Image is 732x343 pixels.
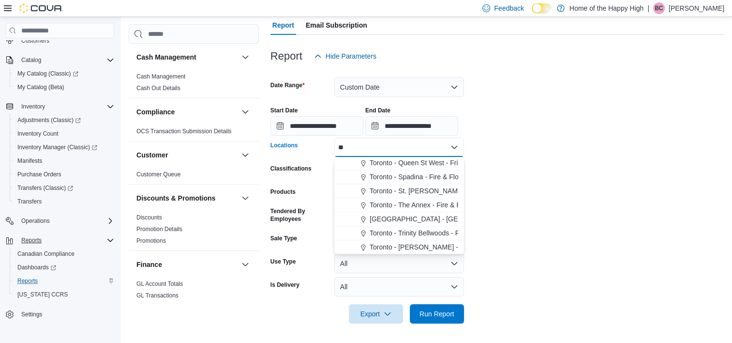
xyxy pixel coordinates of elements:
a: My Catalog (Beta) [14,81,68,93]
button: Catalog [2,53,118,67]
button: Hide Parameters [310,47,380,66]
span: Toronto - St. [PERSON_NAME] - Fire & Flower [370,186,510,196]
span: Toronto - Spadina - Fire & Flower [370,172,469,182]
span: Operations [17,215,114,227]
span: My Catalog (Classic) [14,68,114,79]
p: [PERSON_NAME] [669,2,724,14]
span: Purchase Orders [14,169,114,180]
span: Canadian Compliance [17,250,75,258]
button: Transfers [10,195,118,208]
span: Reports [17,234,114,246]
span: Inventory Count [14,128,114,140]
button: All [334,277,464,296]
h3: Customer [136,150,168,160]
a: Cash Management [136,73,185,80]
button: [US_STATE] CCRS [10,288,118,301]
span: Inventory Manager (Classic) [17,143,97,151]
span: Dashboards [14,262,114,273]
a: Settings [17,309,46,320]
span: Transfers [14,196,114,207]
span: Customers [21,37,49,45]
a: Inventory Count [14,128,62,140]
button: Toronto - Spadina - Fire & Flower [334,170,464,184]
a: Cash Out Details [136,85,180,92]
label: Use Type [270,258,296,265]
span: Customers [17,34,114,47]
a: Dashboards [10,261,118,274]
a: My Catalog (Classic) [10,67,118,80]
button: Compliance [239,106,251,118]
span: Adjustments (Classic) [14,114,114,126]
span: Catalog [21,56,41,64]
button: Toronto - Trinity Bellwoods - Fire & Flower [334,226,464,240]
button: Inventory [17,101,49,112]
span: [GEOGRAPHIC_DATA] - [GEOGRAPHIC_DATA] [370,214,517,224]
a: OCS Transaction Submission Details [136,128,232,135]
span: Reports [17,277,38,285]
label: Date Range [270,81,305,89]
button: Customer [239,149,251,161]
button: My Catalog (Beta) [10,80,118,94]
span: Promotion Details [136,225,182,233]
button: Export [349,304,403,324]
span: GL Account Totals [136,280,183,288]
h3: Compliance [136,107,175,117]
button: Toronto - The Annex - Fire & Flower [334,198,464,212]
a: Transfers (Classic) [14,182,77,194]
button: Settings [2,307,118,321]
button: Discounts & Promotions [239,192,251,204]
a: Inventory Manager (Classic) [10,140,118,154]
div: Discounts & Promotions [129,212,259,250]
button: Manifests [10,154,118,168]
button: Reports [2,234,118,247]
img: Cova [19,3,63,13]
p: Home of the Happy High [569,2,643,14]
button: Purchase Orders [10,168,118,181]
a: Adjustments (Classic) [14,114,85,126]
button: Close list of options [450,143,458,151]
a: GL Transactions [136,292,179,299]
span: Transfers (Classic) [17,184,73,192]
span: Inventory [21,103,45,110]
span: Customer Queue [136,171,180,178]
h3: Cash Management [136,52,196,62]
button: Reports [17,234,45,246]
span: Operations [21,217,50,225]
h3: Discounts & Promotions [136,193,215,203]
div: Bryanne Cooper [653,2,665,14]
span: Run Report [419,309,454,319]
label: Sale Type [270,234,297,242]
button: Custom Date [334,78,464,97]
span: Catalog [17,54,114,66]
button: Customers [2,33,118,47]
span: Feedback [494,3,523,13]
label: Tendered By Employees [270,207,330,223]
a: [US_STATE] CCRS [14,289,72,300]
div: Cash Management [129,71,259,98]
span: BC [655,2,663,14]
a: Promotion Details [136,226,182,233]
input: Press the down key to open a popover containing a calendar. [270,116,363,136]
span: OCS Transaction Submission Details [136,127,232,135]
span: Manifests [14,155,114,167]
button: All [334,254,464,273]
span: Manifests [17,157,42,165]
span: Canadian Compliance [14,248,114,260]
span: Toronto - The Annex - Fire & Flower [370,200,477,210]
a: Customer Queue [136,171,180,178]
button: Finance [239,259,251,270]
label: End Date [365,107,390,114]
button: Operations [17,215,54,227]
span: Reports [14,275,114,287]
span: Promotions [136,237,166,245]
button: Operations [2,214,118,228]
span: Toronto - Queen St West - Friendly Stranger [370,158,502,168]
a: Canadian Compliance [14,248,78,260]
span: Adjustments (Classic) [17,116,81,124]
button: Canadian Compliance [10,247,118,261]
span: Export [355,304,397,324]
span: [US_STATE] CCRS [17,291,68,298]
button: Compliance [136,107,238,117]
span: Discounts [136,214,162,221]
